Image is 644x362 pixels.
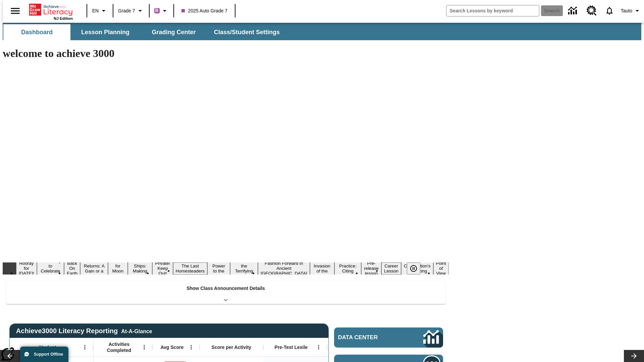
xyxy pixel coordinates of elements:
[155,6,159,15] span: B
[108,257,127,280] button: Slide 5 Time for Moon Rules?
[3,23,641,40] div: SubNavbar
[121,327,152,335] div: At-A-Glance
[20,347,68,362] button: Support Offline
[618,5,644,17] button: Profile/Settings
[334,327,443,348] a: Data Center
[128,257,153,280] button: Slide 6 Cruise Ships: Making Waves
[207,257,230,280] button: Slide 9 Solar Power to the People
[34,352,63,357] span: Support Offline
[3,24,70,40] button: Dashboard
[433,260,449,277] button: Slide 17 Point of View
[446,5,539,16] input: search field
[118,7,135,14] span: Grade 7
[621,7,632,14] span: Tauto
[173,262,208,275] button: Slide 8 The Last Homesteaders
[275,344,308,350] span: Pre-Test Lexile
[5,1,25,21] button: Open side menu
[212,344,252,350] span: Score per Activity
[601,2,618,19] a: Notifications
[80,342,90,352] button: Open Menu
[407,262,427,275] div: Pause
[80,257,108,280] button: Slide 4 Free Returns: A Gain or a Drain?
[407,262,420,275] button: Pause
[258,260,310,277] button: Slide 11 Fashion Forward in Ancient Rome
[29,2,73,20] div: Home
[181,7,228,14] span: 2025 Auto Grade 7
[338,334,401,341] span: Data Center
[381,262,401,275] button: Slide 15 Career Lesson
[139,342,149,352] button: Open Menu
[230,257,258,280] button: Slide 10 Attack of the Terrifying Tomatoes
[3,24,286,40] div: SubNavbar
[54,16,73,20] span: NJ Edition
[310,257,334,280] button: Slide 12 The Invasion of the Free CD
[115,5,147,17] button: Grade: Grade 7, Select a grade
[72,24,139,40] button: Lesson Planning
[92,7,99,14] span: EN
[361,260,381,277] button: Slide 14 Pre-release lesson
[564,2,583,20] a: Data Center
[64,260,80,277] button: Slide 3 Back On Earth
[334,257,362,280] button: Slide 13 Mixed Practice: Citing Evidence
[39,344,56,350] span: Student
[209,24,285,40] button: Class/Student Settings
[152,260,173,277] button: Slide 7 Private! Keep Out!
[16,260,37,277] button: Slide 1 Hooray for Constitution Day!
[624,350,644,362] button: Lesson carousel, Next
[3,5,98,11] body: Maximum 600 characters Press Escape to exit toolbar Press Alt + F10 to reach toolbar
[160,344,183,350] span: Avg Score
[152,5,171,17] button: Boost Class color is purple. Change class color
[6,281,445,304] div: Show Class Announcement Details
[583,2,601,20] a: Resource Center, Will open in new tab
[37,257,64,280] button: Slide 2 Get Ready to Celebrate Juneteenth!
[97,341,141,353] span: Activities Completed
[29,3,73,16] a: Home
[186,285,265,292] p: Show Class Announcement Details
[140,24,207,40] button: Grading Center
[314,342,324,352] button: Open Menu
[401,257,433,280] button: Slide 16 The Constitution's Balancing Act
[186,342,196,352] button: Open Menu
[89,5,111,17] button: Language: EN, Select a language
[3,47,449,60] h1: welcome to achieve 3000
[16,327,152,335] span: Achieve3000 Literacy Reporting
